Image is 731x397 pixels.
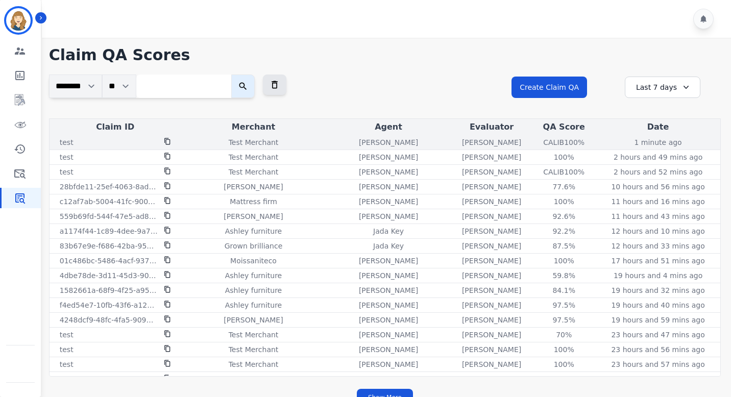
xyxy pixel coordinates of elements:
p: Test Merchant [229,330,279,340]
p: test [60,344,74,355]
p: 1582661a-68f9-4f25-a95c-d74f1af6fb43 [60,285,158,295]
p: 12 hours and 10 mins ago [611,226,704,236]
div: CALIB 100% [541,137,587,147]
p: 19 hours and 32 mins ago [611,285,704,295]
p: Ashley furniture [225,300,282,310]
div: Claim ID [52,121,179,133]
div: 87.5 % [541,241,587,251]
button: Create Claim QA [511,77,587,98]
p: [PERSON_NAME] [224,315,283,325]
p: [PERSON_NAME] [462,167,521,177]
p: [PERSON_NAME] [359,167,418,177]
p: 23 hours and 47 mins ago [611,330,704,340]
p: Test Merchant [229,137,279,147]
p: [PERSON_NAME] [359,211,418,221]
p: [PERSON_NAME] [462,330,521,340]
p: 2 hours and 52 mins ago [614,167,702,177]
p: 12 hours and 33 mins ago [611,241,704,251]
p: [PERSON_NAME] [462,285,521,295]
div: 84.1 % [541,285,587,295]
p: [PERSON_NAME] [359,196,418,207]
h1: Claim QA Scores [49,46,721,64]
div: Date [598,121,718,133]
p: [PERSON_NAME] [359,285,418,295]
p: Ashley furniture [225,270,282,281]
p: 10 hours and 56 mins ago [611,182,704,192]
p: [PERSON_NAME] [462,182,521,192]
p: [PERSON_NAME] [359,300,418,310]
p: [PERSON_NAME] [462,374,521,384]
div: CALIB 100% [541,167,587,177]
p: [PERSON_NAME] [462,241,521,251]
p: [PERSON_NAME] [462,300,521,310]
div: Last 7 days [625,77,700,98]
div: 97.5 % [541,315,587,325]
p: [PERSON_NAME] [462,315,521,325]
p: 17 hours and 51 mins ago [611,256,704,266]
div: 97.5 % [541,300,587,310]
div: 59.8 % [541,270,587,281]
p: Mattress firm [230,196,277,207]
p: test [60,330,74,340]
p: [PERSON_NAME] [359,344,418,355]
p: [DATE] [646,374,670,384]
div: 92.2 % [541,226,587,236]
p: 19 hours and 4 mins ago [614,270,702,281]
p: test [60,167,74,177]
p: Ashley furniture [225,226,282,236]
p: [PERSON_NAME] [462,137,521,147]
p: 83b67e9e-f686-42ba-9566-e1d50afaed9c [60,241,158,251]
div: 100 % [541,344,587,355]
div: Merchant [183,121,324,133]
div: 100 % [541,256,587,266]
p: Test Merchant [229,152,279,162]
img: Bordered avatar [6,8,31,33]
p: Ashley furniture [225,285,282,295]
div: 100 % [541,152,587,162]
p: [PERSON_NAME] [462,226,521,236]
p: 01c486bc-5486-4acf-9378-9705eda79541 [60,256,158,266]
p: Test Merchant [229,344,279,355]
p: [PERSON_NAME] [462,152,521,162]
p: [PERSON_NAME] [359,359,418,369]
p: Grown brilliance [225,241,283,251]
p: [PERSON_NAME] [462,196,521,207]
p: b5f68e5d-3c7b-40c2-8421-627cf9b42a56 [60,374,158,384]
p: c12af7ab-5004-41fc-9005-48de8e588783 [60,196,158,207]
p: [PERSON_NAME] [359,270,418,281]
p: 4dbe78de-3d11-45d3-907b-690a1d489574 [60,270,158,281]
p: [PERSON_NAME] [359,374,418,384]
p: f4ed54e7-10fb-43f6-a129-bd00ba27dc2f [60,300,158,310]
p: Jada Key [373,226,404,236]
p: [PERSON_NAME] [224,211,283,221]
p: 19 hours and 59 mins ago [611,315,704,325]
p: 11 hours and 43 mins ago [611,211,704,221]
p: 11 hours and 16 mins ago [611,196,704,207]
p: [PERSON_NAME] [462,359,521,369]
div: Agent [328,121,449,133]
p: [PERSON_NAME] [462,211,521,221]
p: test [60,152,74,162]
p: [PERSON_NAME] [359,330,418,340]
p: 559b69fd-544f-47e5-ad8b-8f3fe1495a7b [60,211,158,221]
p: test [60,137,74,147]
div: Evaluator [453,121,530,133]
p: [PERSON_NAME] [462,270,521,281]
p: 1 minute ago [634,137,681,147]
p: [PERSON_NAME] [359,152,418,162]
div: 100 % [541,196,587,207]
p: [PERSON_NAME] [359,315,418,325]
p: Test Merchant [229,359,279,369]
p: 2 hours and 49 mins ago [614,152,702,162]
p: test [60,359,74,369]
p: [PERSON_NAME] [359,182,418,192]
p: 19 hours and 40 mins ago [611,300,704,310]
div: 100 % [541,359,587,369]
p: 23 hours and 57 mins ago [611,359,704,369]
p: [PERSON_NAME] [462,344,521,355]
p: Jada Key [373,241,404,251]
div: 92.6 % [541,211,587,221]
div: 77.6 % [541,182,587,192]
p: [PERSON_NAME] [359,256,418,266]
p: [PERSON_NAME] [224,182,283,192]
